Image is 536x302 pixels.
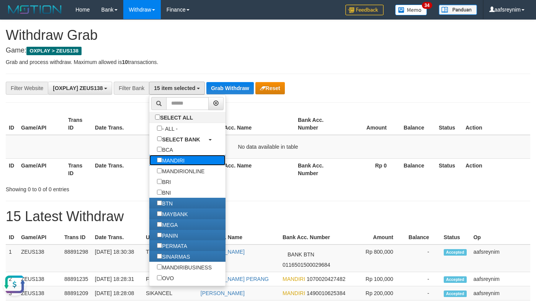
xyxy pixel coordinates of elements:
[65,158,92,180] th: Trans ID
[405,286,441,300] td: -
[61,245,92,272] td: 88891298
[92,230,143,245] th: Date Trans.
[353,286,405,300] td: Rp 200,000
[92,286,143,300] td: [DATE] 18:28:08
[6,47,530,54] h4: Game:
[279,230,353,245] th: Bank Acc. Number
[18,272,61,286] td: ZEUS138
[206,82,253,94] button: Grab Withdraw
[122,59,128,65] strong: 10
[395,5,427,15] img: Button%20Memo.svg
[6,158,18,180] th: ID
[405,230,441,245] th: Balance
[439,5,477,15] img: panduan.png
[283,248,319,261] span: BANK BTN
[149,208,195,219] label: MAYBANK
[149,251,198,262] label: SINARMAS
[6,135,530,159] td: No data available in table
[48,82,112,95] button: [OXPLAY] ZEUS138
[307,276,345,282] span: Copy 1070020427482 to clipboard
[149,112,201,123] label: SELECT ALL
[143,245,198,272] td: TENDA1
[157,211,162,216] input: MAYBANK
[207,158,295,180] th: Bank Acc. Name
[345,5,384,15] img: Feedback.jpg
[92,158,149,180] th: Date Trans.
[26,47,82,55] span: OXPLAY > ZEUS138
[6,209,530,224] h1: 15 Latest Withdraw
[149,82,205,95] button: 15 item selected
[157,233,162,238] input: PANIN
[470,286,530,300] td: aafsreynim
[255,82,285,94] button: Reset
[114,82,149,95] div: Filter Bank
[405,272,441,286] td: -
[398,113,436,135] th: Balance
[444,249,467,256] span: Accepted
[143,272,198,286] td: FSP12345
[92,113,149,135] th: Date Trans.
[470,245,530,272] td: aafsreynim
[92,272,143,286] td: [DATE] 18:28:31
[149,123,185,134] label: - ALL -
[201,276,269,282] a: [PERSON_NAME] PERANG
[143,286,198,300] td: SIKANCEL
[444,291,467,297] span: Accepted
[398,158,436,180] th: Balance
[53,85,103,91] span: [OXPLAY] ZEUS138
[198,230,279,245] th: Bank Acc. Name
[149,262,219,272] label: MANDIRIBUSINESS
[295,158,342,180] th: Bank Acc. Number
[207,113,295,135] th: Bank Acc. Name
[157,275,162,280] input: OVO
[157,179,162,184] input: BRI
[149,283,188,294] label: GOPAY
[470,230,530,245] th: Op
[444,276,467,283] span: Accepted
[61,272,92,286] td: 88891235
[6,113,18,135] th: ID
[307,290,345,296] span: Copy 1490010625384 to clipboard
[6,82,48,95] div: Filter Website
[422,2,432,9] span: 34
[61,230,92,245] th: Trans ID
[342,113,398,135] th: Amount
[149,166,212,176] label: MANDIRIONLINE
[149,187,178,198] label: BNI
[157,254,162,259] input: SINARMAS
[157,126,162,131] input: - ALL -
[6,4,64,15] img: MOTION_logo.png
[149,272,181,283] label: OVO
[149,155,192,166] label: MANDIRI
[149,230,186,241] label: PANIN
[353,230,405,245] th: Amount
[157,200,162,205] input: BTN
[353,245,405,272] td: Rp 800,000
[157,222,162,227] input: MEGA
[342,158,398,180] th: Rp 0
[6,182,217,193] div: Showing 0 to 0 of 0 entries
[283,290,305,296] span: MANDIRI
[149,198,180,208] label: BTN
[6,230,18,245] th: ID
[149,176,178,187] label: BRI
[295,113,342,135] th: Bank Acc. Number
[18,113,65,135] th: Game/API
[462,113,530,135] th: Action
[470,272,530,286] td: aafsreynim
[18,286,61,300] td: ZEUS138
[201,290,245,296] a: [PERSON_NAME]
[162,136,200,142] b: SELECT BANK
[92,245,143,272] td: [DATE] 18:30:38
[149,134,226,144] a: SELECT BANK
[157,264,162,269] input: MANDIRIBUSINESS
[6,245,18,272] td: 1
[6,58,530,66] p: Grab and process withdraw. Maximum allowed is transactions.
[149,240,195,251] label: PERMATA
[157,136,162,141] input: SELECT BANK
[157,243,162,248] input: PERMATA
[157,168,162,173] input: MANDIRIONLINE
[436,158,462,180] th: Status
[157,147,162,152] input: BCA
[436,113,462,135] th: Status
